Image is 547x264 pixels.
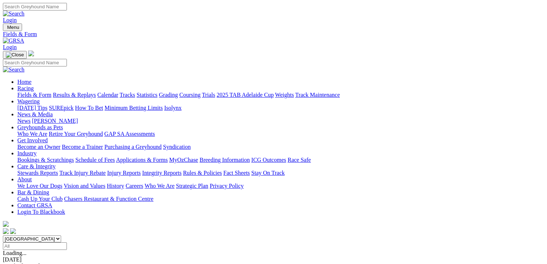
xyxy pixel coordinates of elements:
a: Injury Reports [107,170,141,176]
a: Applications & Forms [116,157,168,163]
a: Statistics [137,92,158,98]
a: Fields & Form [3,31,544,38]
div: Wagering [17,105,544,111]
a: Tracks [120,92,135,98]
a: Cash Up Your Club [17,196,63,202]
a: Racing [17,85,34,91]
a: Become an Owner [17,144,60,150]
span: Menu [7,25,19,30]
img: Search [3,10,25,17]
a: Care & Integrity [17,163,56,169]
div: About [17,183,544,189]
a: Race Safe [287,157,311,163]
a: Stay On Track [251,170,285,176]
a: Chasers Restaurant & Function Centre [64,196,153,202]
div: News & Media [17,118,544,124]
a: Fields & Form [17,92,51,98]
a: Careers [125,183,143,189]
div: Racing [17,92,544,98]
input: Search [3,3,67,10]
a: Login To Blackbook [17,209,65,215]
a: Greyhounds as Pets [17,124,63,130]
a: Schedule of Fees [75,157,115,163]
button: Toggle navigation [3,23,22,31]
input: Search [3,59,67,66]
a: Vision and Values [64,183,105,189]
a: Who We Are [17,131,47,137]
a: [DATE] Tips [17,105,47,111]
a: Syndication [163,144,191,150]
a: Who We Are [145,183,175,189]
a: Bar & Dining [17,189,49,195]
a: Track Injury Rebate [59,170,106,176]
a: Results & Replays [53,92,96,98]
a: History [107,183,124,189]
input: Select date [3,242,67,250]
a: Breeding Information [200,157,250,163]
a: MyOzChase [169,157,198,163]
a: How To Bet [75,105,103,111]
a: Purchasing a Greyhound [104,144,162,150]
a: ICG Outcomes [251,157,286,163]
a: Trials [202,92,215,98]
a: Privacy Policy [210,183,244,189]
a: GAP SA Assessments [104,131,155,137]
a: Grading [159,92,178,98]
a: [PERSON_NAME] [32,118,78,124]
a: Calendar [97,92,118,98]
img: GRSA [3,38,24,44]
a: Login [3,44,17,50]
img: logo-grsa-white.png [28,51,34,56]
a: Get Involved [17,137,48,143]
a: 2025 TAB Adelaide Cup [217,92,274,98]
a: We Love Our Dogs [17,183,62,189]
a: Coursing [179,92,201,98]
img: Close [6,52,24,58]
span: Loading... [3,250,26,256]
a: Stewards Reports [17,170,58,176]
a: Become a Trainer [62,144,103,150]
a: Fact Sheets [223,170,250,176]
a: Track Maintenance [295,92,340,98]
div: Get Involved [17,144,544,150]
div: Care & Integrity [17,170,544,176]
a: News & Media [17,111,53,117]
div: Industry [17,157,544,163]
a: Industry [17,150,37,156]
a: Wagering [17,98,40,104]
img: Search [3,66,25,73]
img: logo-grsa-white.png [3,221,9,227]
a: News [17,118,30,124]
a: About [17,176,32,182]
a: Bookings & Scratchings [17,157,74,163]
a: Minimum Betting Limits [104,105,163,111]
a: SUREpick [49,105,73,111]
img: twitter.svg [10,228,16,234]
div: [DATE] [3,256,544,263]
div: Greyhounds as Pets [17,131,544,137]
a: Retire Your Greyhound [49,131,103,137]
a: Contact GRSA [17,202,52,208]
a: Weights [275,92,294,98]
a: Strategic Plan [176,183,208,189]
a: Home [17,79,31,85]
a: Rules & Policies [183,170,222,176]
div: Bar & Dining [17,196,544,202]
a: Integrity Reports [142,170,181,176]
button: Toggle navigation [3,51,27,59]
a: Isolynx [164,105,181,111]
img: facebook.svg [3,228,9,234]
a: Login [3,17,17,23]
